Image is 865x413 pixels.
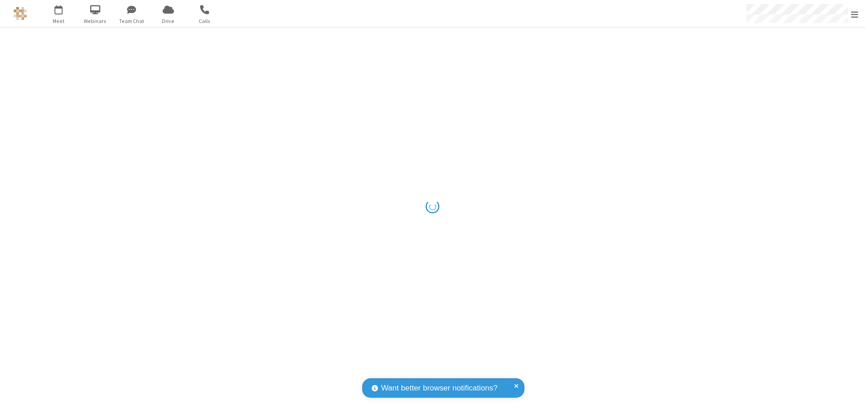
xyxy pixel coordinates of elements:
[381,382,497,394] span: Want better browser notifications?
[14,7,27,20] img: QA Selenium DO NOT DELETE OR CHANGE
[78,17,112,25] span: Webinars
[42,17,76,25] span: Meet
[115,17,149,25] span: Team Chat
[188,17,222,25] span: Calls
[151,17,185,25] span: Drive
